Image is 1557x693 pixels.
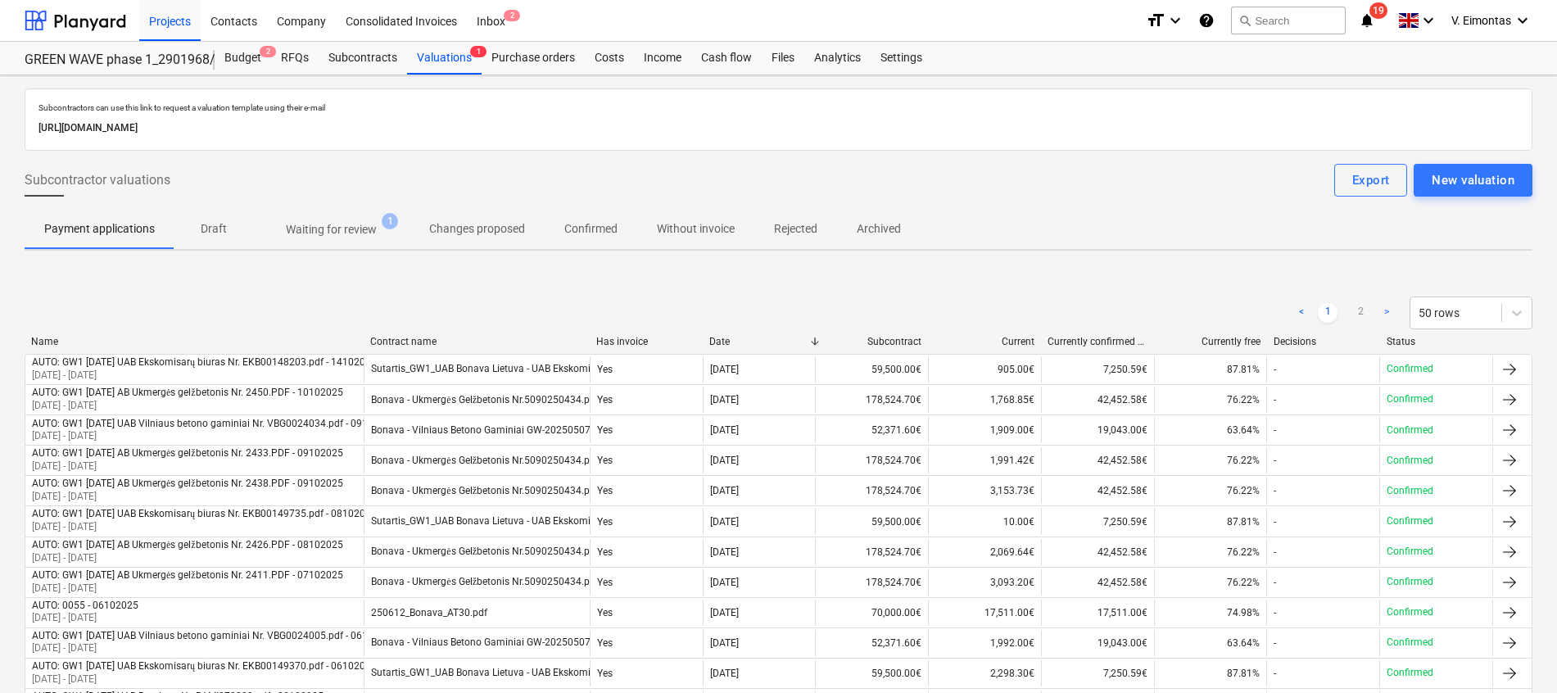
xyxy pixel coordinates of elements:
[32,490,343,504] p: [DATE] - [DATE]
[371,363,697,375] div: Sutartis_GW1_UAB Bonava Lietuva - UAB Ekskomisarų biuras Nr. 1362992
[1227,546,1260,558] span: 76.22%
[1387,605,1433,619] p: Confirmed
[1041,478,1154,504] div: 42,452.58€
[1274,485,1276,496] div: -
[319,42,407,75] div: Subcontracts
[1387,636,1433,650] p: Confirmed
[928,630,1041,656] div: 1,992.00€
[1238,14,1251,27] span: search
[1227,577,1260,588] span: 76.22%
[1334,164,1408,197] button: Export
[762,42,804,75] a: Files
[1227,607,1260,618] span: 74.98%
[32,508,377,520] div: AUTO: GW1 [DATE] UAB Ekskomisarų biuras Nr. EKB00149735.pdf - 08102025
[815,508,928,534] div: 59,500.00€
[32,660,377,673] div: AUTO: GW1 [DATE] UAB Ekskomisarų biuras Nr. EKB00149370.pdf - 06102025
[1231,7,1346,34] button: Search
[1513,11,1532,30] i: keyboard_arrow_down
[590,417,703,443] div: Yes
[407,42,482,75] a: Valuations1
[774,220,817,238] p: Rejected
[928,447,1041,473] div: 1,991.42€
[710,485,739,496] div: [DATE]
[928,539,1041,565] div: 2,069.64€
[710,424,739,436] div: [DATE]
[429,220,525,238] p: Changes proposed
[32,569,343,582] div: AUTO: GW1 [DATE] AB Ukmergės gelžbetonis Nr. 2411.PDF - 07102025
[935,336,1034,347] div: Current
[585,42,634,75] a: Costs
[1387,392,1433,406] p: Confirmed
[1292,303,1311,323] a: Previous page
[815,600,928,626] div: 70,000.00€
[371,607,487,618] div: 250612_Bonava_AT30.pdf
[215,42,271,75] div: Budget
[1274,637,1276,649] div: -
[1414,164,1532,197] button: New valuation
[371,515,697,528] div: Sutartis_GW1_UAB Bonava Lietuva - UAB Ekskomisarų biuras Nr. 1362992
[32,641,396,655] p: [DATE] - [DATE]
[371,576,599,588] div: Bonava - Ukmergės Gelžbetonis Nr.5090250434.pdf
[1274,455,1276,466] div: -
[1274,394,1276,405] div: -
[590,600,703,626] div: Yes
[710,577,739,588] div: [DATE]
[928,660,1041,686] div: 2,298.30€
[1387,575,1433,589] p: Confirmed
[32,551,343,565] p: [DATE] - [DATE]
[32,478,343,490] div: AUTO: GW1 [DATE] AB Ukmergės gelžbetonis Nr. 2438.PDF - 09102025
[271,42,319,75] a: RFQs
[871,42,932,75] a: Settings
[1419,11,1438,30] i: keyboard_arrow_down
[1165,11,1185,30] i: keyboard_arrow_down
[928,356,1041,383] div: 905.00€
[1274,546,1276,558] div: -
[32,600,138,611] div: AUTO: 0055 - 06102025
[590,478,703,504] div: Yes
[1227,455,1260,466] span: 76.22%
[1387,454,1433,468] p: Confirmed
[371,424,670,437] div: Bonava - Vilniaus Betono Gaminiai GW-20250507-14 pasirašyta.pdf
[194,220,233,238] p: Draft
[1227,424,1260,436] span: 63.64%
[590,630,703,656] div: Yes
[470,46,487,57] span: 1
[32,369,377,383] p: [DATE] - [DATE]
[286,221,377,238] p: Waiting for review
[1041,600,1154,626] div: 17,511.00€
[371,394,599,406] div: Bonava - Ukmergės Gelžbetonis Nr.5090250434.pdf
[32,520,377,534] p: [DATE] - [DATE]
[1274,668,1276,679] div: -
[1227,485,1260,496] span: 76.22%
[370,336,583,347] div: Contract name
[32,611,138,625] p: [DATE] - [DATE]
[371,667,697,679] div: Sutartis_GW1_UAB Bonava Lietuva - UAB Ekskomisarų biuras Nr. 1362992
[504,10,520,21] span: 2
[1352,170,1390,191] div: Export
[1387,336,1487,347] div: Status
[710,516,739,528] div: [DATE]
[1475,614,1557,693] iframe: Chat Widget
[710,607,739,618] div: [DATE]
[815,387,928,413] div: 178,524.70€
[710,455,739,466] div: [DATE]
[928,569,1041,596] div: 3,093.20€
[928,600,1041,626] div: 17,511.00€
[815,569,928,596] div: 178,524.70€
[32,582,343,596] p: [DATE] - [DATE]
[32,399,343,413] p: [DATE] - [DATE]
[1359,11,1375,30] i: notifications
[1387,545,1433,559] p: Confirmed
[815,630,928,656] div: 52,371.60€
[1041,387,1154,413] div: 42,452.58€
[710,394,739,405] div: [DATE]
[1041,569,1154,596] div: 42,452.58€
[482,42,585,75] div: Purchase orders
[710,364,739,375] div: [DATE]
[1274,577,1276,588] div: -
[1041,417,1154,443] div: 19,043.00€
[1041,356,1154,383] div: 7,250.59€
[371,636,670,649] div: Bonava - Vilniaus Betono Gaminiai GW-20250507-14 pasirašyta.pdf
